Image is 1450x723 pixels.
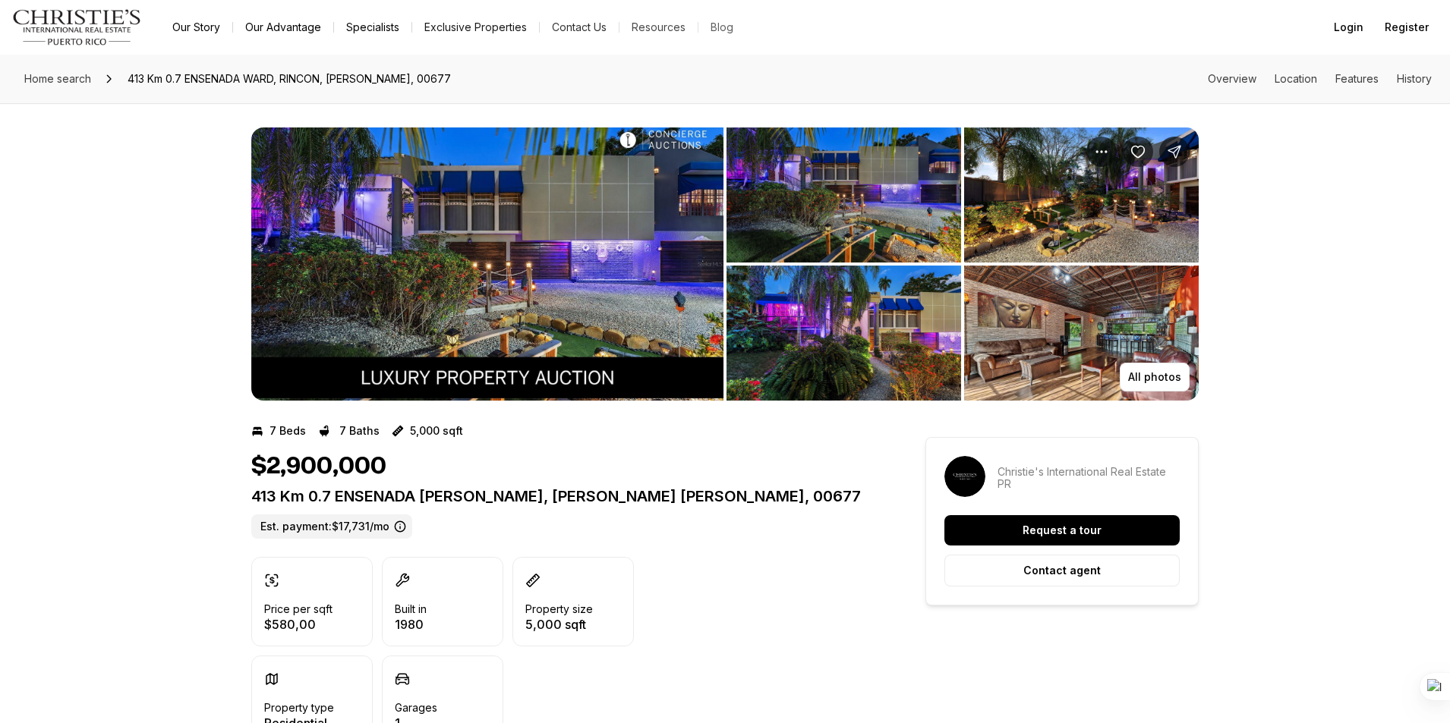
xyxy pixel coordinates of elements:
[18,67,97,91] a: Home search
[410,425,463,437] p: 5,000 sqft
[251,127,1199,401] div: Listing Photos
[251,514,412,539] label: Est. payment: $17,731/mo
[964,266,1199,401] button: View image gallery
[251,487,871,505] p: 413 Km 0.7 ENSENADA [PERSON_NAME], [PERSON_NAME] [PERSON_NAME], 00677
[395,618,427,630] p: 1980
[264,618,333,630] p: $580,00
[121,67,457,91] span: 413 Km 0.7 ENSENADA WARD, RINCON, [PERSON_NAME], 00677
[540,17,619,38] button: Contact Us
[1397,72,1432,85] a: Skip to: History
[264,702,334,714] p: Property type
[334,17,411,38] a: Specialists
[1325,12,1373,42] button: Login
[964,127,1199,262] button: View image gallery
[412,17,539,38] a: Exclusive Properties
[525,618,593,630] p: 5,000 sqft
[1120,363,1190,391] button: All photos
[944,515,1180,545] button: Request a tour
[944,555,1180,586] button: Contact agent
[251,127,723,401] button: View image gallery
[1159,137,1190,167] button: Share Property: 413 Km 0.7 ENSENADA WARD, RINCON
[270,425,306,437] p: 7 Beds
[1128,371,1181,383] p: All photos
[727,127,1199,401] li: 2 of 12
[698,17,745,38] a: Blog
[1208,73,1432,85] nav: Page section menu
[251,452,386,481] h1: $2,900,000
[24,72,91,85] span: Home search
[339,425,380,437] p: 7 Baths
[1385,21,1429,33] span: Register
[1334,21,1363,33] span: Login
[1275,72,1317,85] a: Skip to: Location
[1086,137,1117,167] button: Property options
[160,17,232,38] a: Our Story
[264,603,333,615] p: Price per sqft
[727,127,961,262] button: View image gallery
[1208,72,1256,85] a: Skip to: Overview
[727,266,961,401] button: View image gallery
[251,127,723,401] li: 1 of 12
[395,702,437,714] p: Garages
[233,17,333,38] a: Our Advantage
[1023,524,1102,536] p: Request a tour
[525,603,593,615] p: Property size
[1335,72,1379,85] a: Skip to: Features
[1123,137,1153,167] button: Save Property: 413 Km 0.7 ENSENADA WARD, RINCON
[619,17,698,38] a: Resources
[1023,564,1101,577] p: Contact agent
[1376,12,1438,42] button: Register
[395,603,427,615] p: Built in
[12,9,142,46] img: logo
[998,466,1180,490] p: Christie's International Real Estate PR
